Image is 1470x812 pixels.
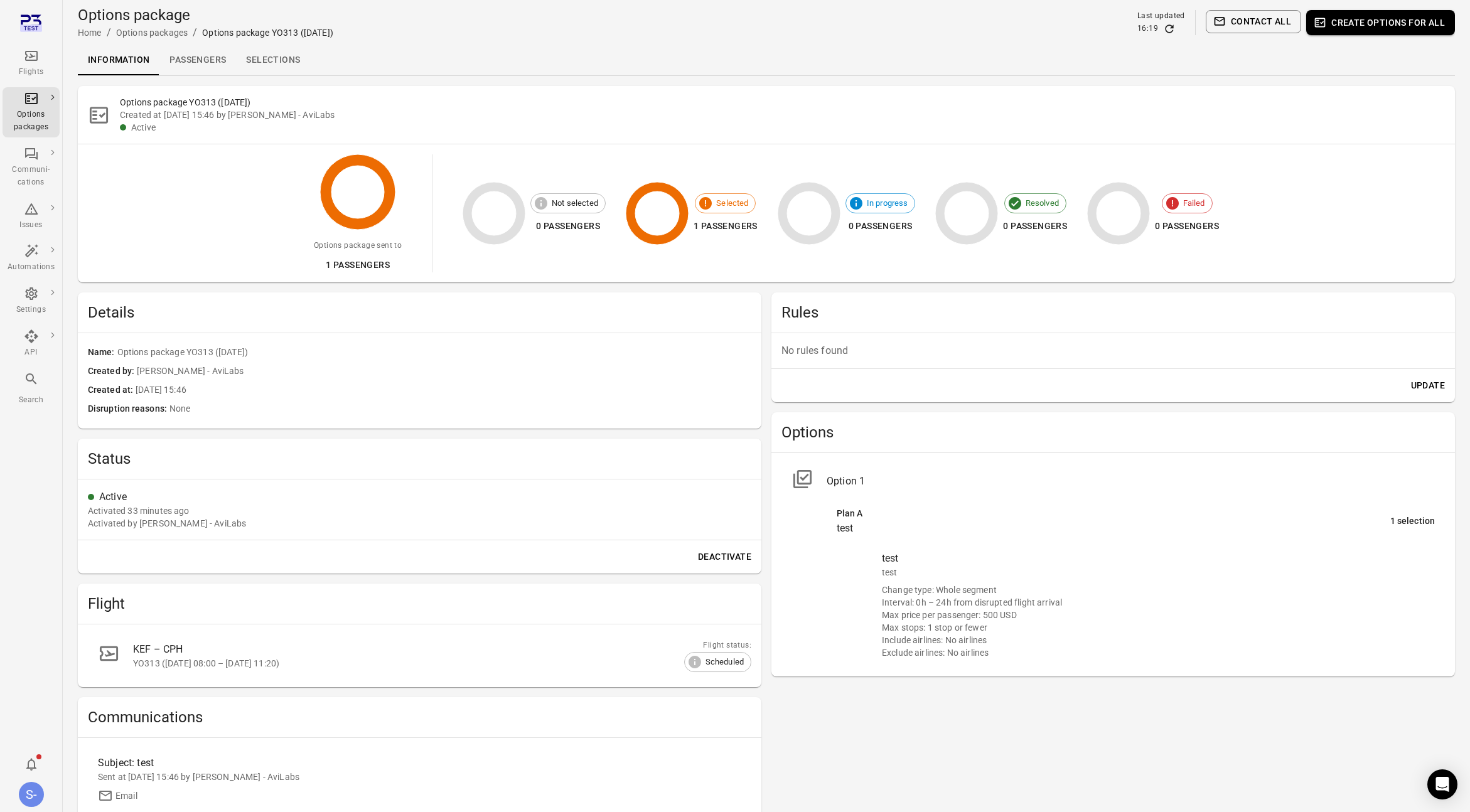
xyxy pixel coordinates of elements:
[88,594,751,614] h2: Flight
[882,596,1435,609] div: Interval: 0h – 24h from disrupted flight arrival
[159,45,236,75] a: Passengers
[78,45,159,75] a: Information
[860,197,915,210] span: In progress
[699,656,751,668] span: Scheduled
[882,584,1435,596] div: Change type: Whole segment
[8,394,55,407] div: Search
[88,707,751,727] h2: Communications
[1019,197,1066,210] span: Resolved
[120,96,1445,109] h2: Options package YO313 ([DATE])
[3,45,60,82] a: Flights
[78,5,333,25] h1: Options package
[8,346,55,359] div: API
[193,25,197,40] li: /
[8,261,55,274] div: Automations
[1306,10,1455,35] button: Create options for all
[115,789,137,802] div: Email
[781,302,1445,323] h2: Rules
[314,257,402,273] div: 1 passengers
[78,25,333,40] nav: Breadcrumbs
[133,642,721,657] div: KEF – CPH
[88,517,246,530] div: Activated by [PERSON_NAME] - AviLabs
[1003,218,1067,234] div: 0 passengers
[3,198,60,235] a: Issues
[136,383,751,397] span: [DATE] 15:46
[19,752,44,777] button: Notifications
[88,402,169,416] span: Disruption reasons
[98,771,741,783] div: Sent at [DATE] 15:46 by [PERSON_NAME] - AviLabs
[116,28,188,38] a: Options packages
[3,282,60,320] a: Settings
[88,449,751,469] h2: Status
[837,521,1390,536] div: test
[882,646,1435,659] div: Exclude airlines: No airlines
[3,87,60,137] a: Options packages
[131,121,1445,134] div: Active
[3,142,60,193] a: Communi-cations
[837,507,1390,521] div: Plan A
[882,621,1435,634] div: Max stops: 1 stop or fewer
[827,474,1435,489] div: Option 1
[1406,374,1450,397] button: Update
[8,109,55,134] div: Options packages
[137,365,751,378] span: [PERSON_NAME] - AviLabs
[882,551,1435,566] div: test
[684,639,751,652] div: Flight status:
[98,756,581,771] div: Subject: test
[99,489,751,505] div: Active
[1163,23,1176,35] button: Refresh data
[1176,197,1212,210] span: Failed
[1390,515,1435,528] div: 1 selection
[314,240,402,252] div: Options package sent to
[88,302,751,323] h2: Details
[236,45,310,75] a: Selections
[1137,10,1185,23] div: Last updated
[1206,10,1301,33] button: Contact all
[19,782,44,807] div: S-
[133,657,721,670] div: YO313 ([DATE] 08:00 – [DATE] 11:20)
[88,346,117,360] span: Name
[694,218,758,234] div: 1 passengers
[8,164,55,189] div: Communi-cations
[882,566,1435,579] div: test
[8,304,55,316] div: Settings
[88,505,190,517] div: 12 Aug 2025 15:46
[3,240,60,277] a: Automations
[781,422,1445,442] h2: Options
[709,197,755,210] span: Selected
[14,777,49,812] button: Sólberg - AviLabs
[693,545,756,569] button: Deactivate
[845,218,916,234] div: 0 passengers
[88,634,751,677] a: KEF – CPHYO313 ([DATE] 08:00 – [DATE] 11:20)
[117,346,751,360] span: Options package YO313 ([DATE])
[120,109,1445,121] div: Created at [DATE] 15:46 by [PERSON_NAME] - AviLabs
[545,197,605,210] span: Not selected
[1155,218,1219,234] div: 0 passengers
[3,368,60,410] button: Search
[78,28,102,38] a: Home
[3,325,60,363] a: API
[1137,23,1158,35] div: 16:19
[88,748,751,811] a: Subject: testSent at [DATE] 15:46 by [PERSON_NAME] - AviLabsEmail
[530,218,606,234] div: 0 passengers
[8,219,55,232] div: Issues
[882,609,1435,621] div: Max price per passenger: 500 USD
[8,66,55,78] div: Flights
[1427,769,1457,799] div: Open Intercom Messenger
[882,634,1435,646] div: Include airlines: No airlines
[169,402,751,416] span: None
[781,343,1445,358] p: No rules found
[88,365,137,378] span: Created by
[107,25,111,40] li: /
[78,45,1455,75] div: Local navigation
[88,383,136,397] span: Created at
[202,26,333,39] div: Options package YO313 ([DATE])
